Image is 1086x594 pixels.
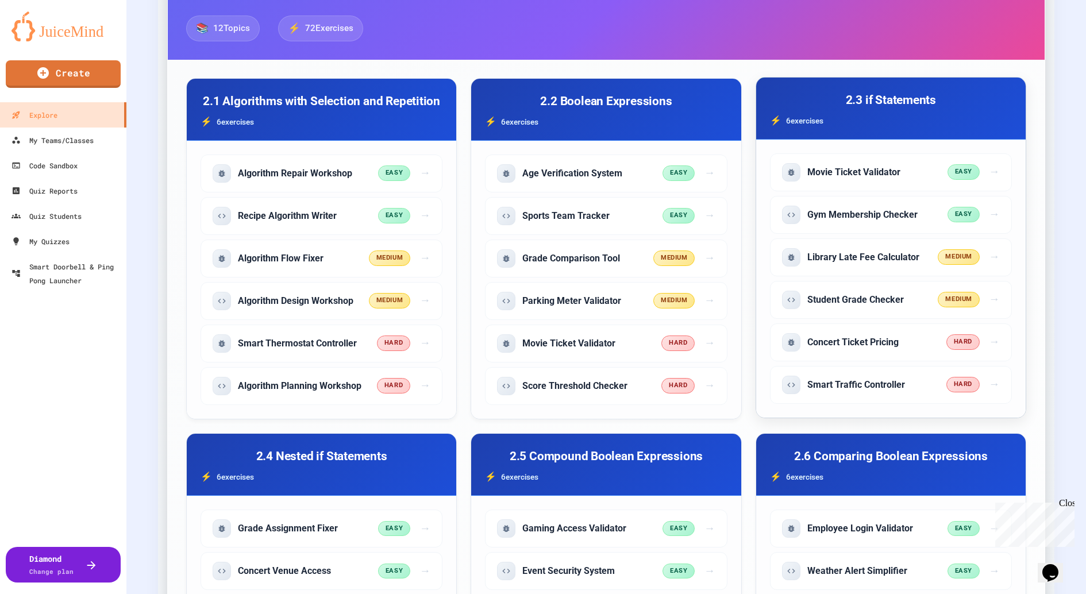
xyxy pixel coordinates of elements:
[807,166,900,179] h5: Movie Ticket Validator
[238,210,337,222] h5: Recipe Algorithm Writer
[989,520,1000,537] span: →
[522,167,622,180] h5: Age Verification System
[5,5,79,73] div: Chat with us now!Close
[238,565,331,577] h5: Concert Venue Access
[522,565,615,577] h5: Event Security System
[485,155,727,192] div: Start exercise: Age Verification System (easy difficulty, fix problem)
[661,378,695,394] span: hard
[663,165,695,181] span: easy
[419,292,430,309] span: →
[946,377,980,392] span: hard
[485,197,727,235] div: Start exercise: Sports Team Tracker (easy difficulty, code problem)
[378,521,410,537] span: easy
[369,250,410,266] span: medium
[29,567,74,576] span: Change plan
[653,293,695,308] span: medium
[201,282,442,320] div: Start exercise: Algorithm Design Workshop (medium difficulty, code problem)
[807,522,913,535] h5: Employee Login Validator
[522,295,621,307] h5: Parking Meter Validator
[238,295,353,307] h5: Algorithm Design Workshop
[419,250,430,267] span: →
[989,376,1000,393] span: →
[770,323,1012,361] div: Start exercise: Concert Ticket Pricing (hard difficulty, fix problem)
[201,448,442,465] h3: 2.4 Nested if Statements
[238,252,324,265] h5: Algorithm Flow Fixer
[807,379,905,391] h5: Smart Traffic Controller
[485,552,727,590] div: Start exercise: Event Security System (easy difficulty, code problem)
[201,197,442,235] div: Start exercise: Recipe Algorithm Writer (easy difficulty, code problem)
[11,184,78,198] div: Quiz Reports
[989,164,1000,180] span: →
[938,292,979,307] span: medium
[807,565,907,577] h5: Weather Alert Simplifier
[485,448,727,465] h3: 2.5 Compound Boolean Expressions
[522,380,627,392] h5: Score Threshold Checker
[201,510,442,547] div: Start exercise: Grade Assignment Fixer (easy difficulty, fix problem)
[378,165,410,181] span: easy
[377,335,410,351] span: hard
[1038,548,1075,583] iframe: chat widget
[419,335,430,352] span: →
[522,522,626,535] h5: Gaming Access Validator
[770,552,1012,590] div: Start exercise: Weather Alert Simplifier (easy difficulty, code problem)
[485,115,727,129] div: 6 exercise s
[378,564,410,579] span: easy
[948,564,980,579] span: easy
[770,366,1012,404] div: Start exercise: Smart Traffic Controller (hard difficulty, code problem)
[946,334,980,350] span: hard
[770,510,1012,547] div: Start exercise: Employee Login Validator (easy difficulty, fix problem)
[288,21,301,36] span: ⚡
[770,281,1012,319] div: Start exercise: Student Grade Checker (medium difficulty, code problem)
[485,325,727,362] div: Start exercise: Movie Ticket Validator (hard difficulty, fix problem)
[661,335,695,351] span: hard
[770,196,1012,234] div: Start exercise: Gym Membership Checker (easy difficulty, code problem)
[419,563,430,580] span: →
[11,234,70,248] div: My Quizzes
[807,251,919,264] h5: Library Late Fee Calculator
[29,553,74,577] div: Diamond
[807,294,904,306] h5: Student Grade Checker
[938,249,979,265] span: medium
[238,337,357,350] h5: Smart Thermostat Controller
[663,564,695,579] span: easy
[378,208,410,223] span: easy
[6,547,121,583] button: DiamondChange plan
[770,114,1012,128] div: 6 exercise s
[989,249,1000,265] span: →
[419,207,430,224] span: →
[770,470,1012,484] div: 6 exercise s
[201,92,442,110] h3: 2.1 Algorithms with Selection and Repetition
[770,448,1012,465] h3: 2.6 Comparing Boolean Expressions
[11,209,82,223] div: Quiz Students
[377,378,410,394] span: hard
[770,91,1012,109] h3: 2.3 if Statements
[989,206,1000,223] span: →
[522,210,610,222] h5: Sports Team Tracker
[522,337,615,350] h5: Movie Ticket Validator
[485,470,727,484] div: 6 exercise s
[11,133,94,147] div: My Teams/Classes
[989,291,1000,308] span: →
[11,159,78,172] div: Code Sandbox
[238,380,361,392] h5: Algorithm Planning Workshop
[948,521,980,537] span: easy
[11,108,57,122] div: Explore
[948,164,980,180] span: easy
[201,240,442,277] div: Start exercise: Algorithm Flow Fixer (medium difficulty, fix problem)
[238,522,338,535] h5: Grade Assignment Fixer
[201,470,442,484] div: 6 exercise s
[663,521,695,537] span: easy
[201,552,442,590] div: Start exercise: Concert Venue Access (easy difficulty, code problem)
[522,252,620,265] h5: Grade Comparison Tool
[807,209,918,221] h5: Gym Membership Checker
[770,153,1012,191] div: Start exercise: Movie Ticket Validator (easy difficulty, fix problem)
[213,22,250,35] span: 12 Topics
[485,92,727,110] h3: 2.2 Boolean Expressions
[948,207,980,222] span: easy
[201,325,442,362] div: Start exercise: Smart Thermostat Controller (hard difficulty, fix problem)
[991,498,1075,547] iframe: chat widget
[485,282,727,320] div: Start exercise: Parking Meter Validator (medium difficulty, code problem)
[201,155,442,192] div: Start exercise: Algorithm Repair Workshop (easy difficulty, fix problem)
[11,11,115,41] img: logo-orange.svg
